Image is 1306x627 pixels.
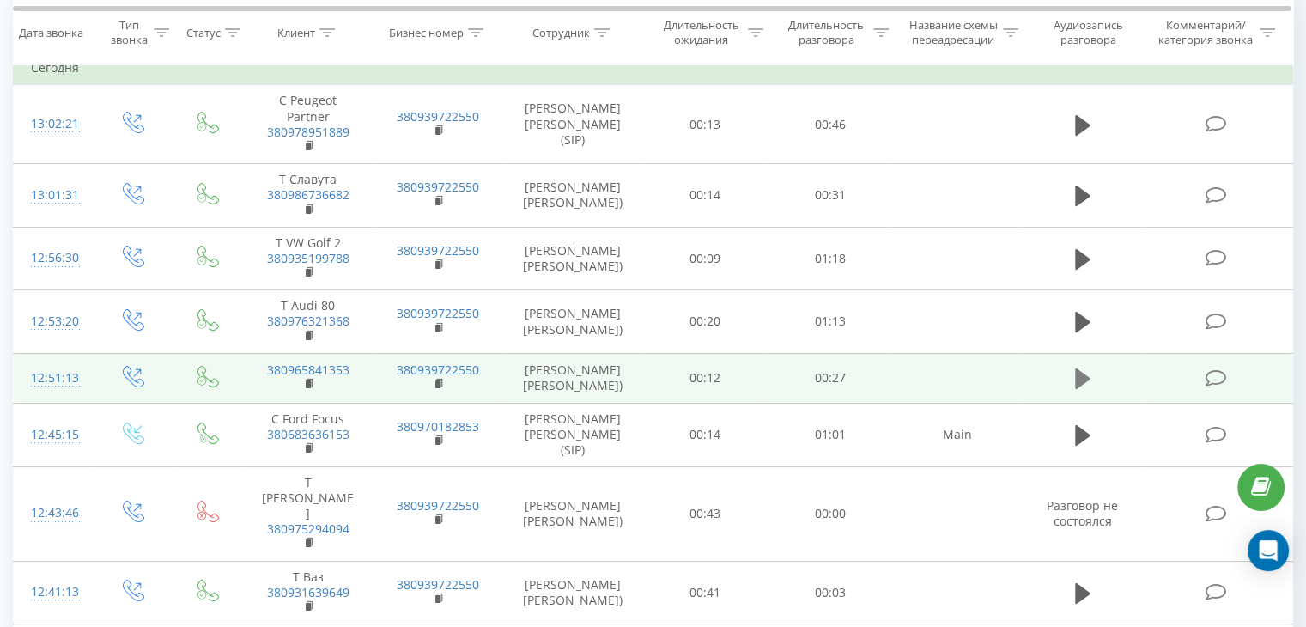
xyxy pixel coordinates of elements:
[768,561,892,624] td: 00:03
[267,250,349,266] a: 380935199788
[31,362,76,395] div: 12:51:13
[267,313,349,329] a: 380976321368
[643,85,768,164] td: 00:13
[643,290,768,354] td: 00:20
[243,404,373,467] td: С Ford Focus
[31,107,76,141] div: 13:02:21
[1248,530,1289,571] div: Open Intercom Messenger
[1155,18,1255,47] div: Комментарий/категория звонка
[14,51,1293,85] td: Сегодня
[503,85,643,164] td: [PERSON_NAME] [PERSON_NAME] (SIP)
[31,179,76,212] div: 13:01:31
[267,186,349,203] a: 380986736682
[397,242,479,259] a: 380939722550
[243,85,373,164] td: С Peugeot Partner
[19,25,83,40] div: Дата звонка
[267,362,349,378] a: 380965841353
[397,305,479,321] a: 380939722550
[397,576,479,593] a: 380939722550
[768,85,892,164] td: 00:46
[643,561,768,624] td: 00:41
[186,25,221,40] div: Статус
[243,290,373,354] td: Т Audi 80
[267,584,349,600] a: 380931639649
[31,241,76,275] div: 12:56:30
[643,353,768,403] td: 00:12
[643,466,768,561] td: 00:43
[768,404,892,467] td: 01:01
[643,404,768,467] td: 00:14
[532,25,590,40] div: Сотрудник
[389,25,464,40] div: Бизнес номер
[908,18,999,47] div: Название схемы переадресации
[243,164,373,228] td: Т Славута
[768,290,892,354] td: 01:13
[659,18,744,47] div: Длительность ожидания
[503,466,643,561] td: [PERSON_NAME] [PERSON_NAME])
[243,227,373,290] td: Т VW Golf 2
[397,108,479,125] a: 380939722550
[277,25,315,40] div: Клиент
[503,227,643,290] td: [PERSON_NAME] [PERSON_NAME])
[397,418,479,435] a: 380970182853
[768,466,892,561] td: 00:00
[397,362,479,378] a: 380939722550
[768,353,892,403] td: 00:27
[768,164,892,228] td: 00:31
[31,418,76,452] div: 12:45:15
[397,497,479,514] a: 380939722550
[267,124,349,140] a: 380978951889
[503,353,643,403] td: [PERSON_NAME] [PERSON_NAME])
[503,164,643,228] td: [PERSON_NAME] [PERSON_NAME])
[768,227,892,290] td: 01:18
[643,227,768,290] td: 00:09
[643,164,768,228] td: 00:14
[31,575,76,609] div: 12:41:13
[243,561,373,624] td: Т Ваз
[397,179,479,195] a: 380939722550
[243,466,373,561] td: Т [PERSON_NAME]
[503,404,643,467] td: [PERSON_NAME] [PERSON_NAME] (SIP)
[267,520,349,537] a: 380975294094
[108,18,149,47] div: Тип звонка
[1047,497,1118,529] span: Разговор не состоялся
[31,496,76,530] div: 12:43:46
[267,426,349,442] a: 380683636153
[503,561,643,624] td: [PERSON_NAME] [PERSON_NAME])
[892,404,1022,467] td: Main
[783,18,869,47] div: Длительность разговора
[503,290,643,354] td: [PERSON_NAME] [PERSON_NAME])
[1038,18,1139,47] div: Аудиозапись разговора
[31,305,76,338] div: 12:53:20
